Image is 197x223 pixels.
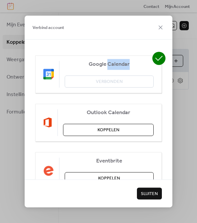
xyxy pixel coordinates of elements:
span: Koppelen [98,175,120,182]
span: Outlook Calendar [63,110,154,116]
span: Sluiten [141,190,158,197]
button: Koppelen [63,124,154,136]
span: Eventbrite [65,158,154,164]
img: google [43,69,54,80]
span: Google Calendar [65,61,154,68]
button: Sluiten [137,187,162,199]
button: Koppelen [65,172,154,184]
img: outlook [43,117,52,128]
span: Koppelen [98,127,120,134]
img: eventbrite [43,165,54,176]
span: Verbind account [33,24,64,31]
